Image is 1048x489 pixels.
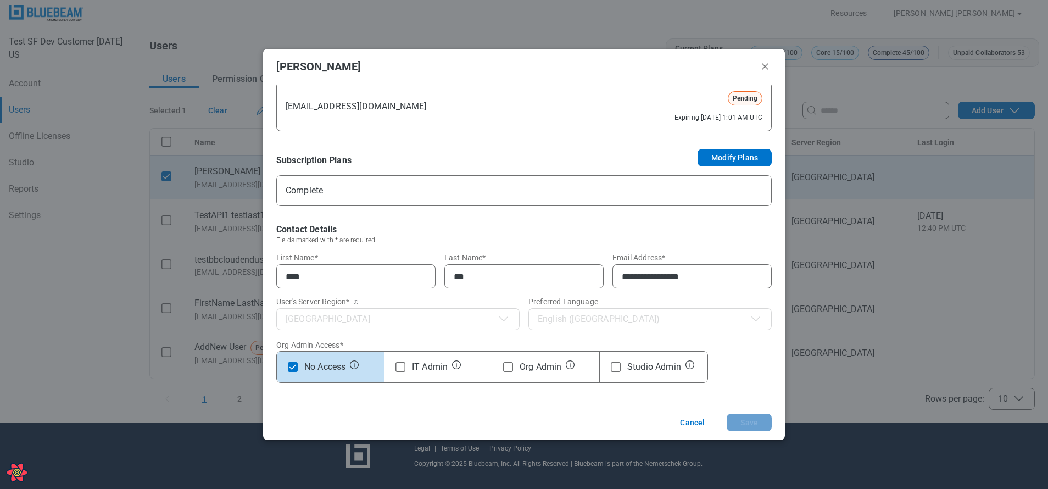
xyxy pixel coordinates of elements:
button: Save [727,414,772,431]
h2: [PERSON_NAME] [276,60,754,73]
span: IT Admin [412,361,448,373]
button: [GEOGRAPHIC_DATA] [276,308,520,330]
span: First Name* [276,253,318,262]
span: Email Address* [612,253,665,262]
label: Preferred Language [528,297,772,306]
div: [EMAIL_ADDRESS][DOMAIN_NAME] [286,100,572,113]
svg: checkbox [503,362,513,372]
svg: checkbox [611,362,621,372]
svg: checkbox [395,362,405,372]
button: English ([GEOGRAPHIC_DATA]) [528,308,772,330]
h2: Contact Details [276,224,337,236]
span: Studio Admin [627,361,681,373]
span: English ([GEOGRAPHIC_DATA]) [538,314,660,325]
span: [GEOGRAPHIC_DATA] [286,314,370,325]
h3: Fields marked with * are required [276,236,375,244]
button: Open React Query Devtools [6,462,28,484]
button: Cancel [667,414,718,431]
span: No Access [304,361,345,373]
button: Modify Plans [698,149,772,166]
h2: Subscription Plans [276,154,573,166]
p: Pending [728,91,762,105]
div: Complete [276,175,772,206]
button: Close [759,60,772,73]
label: User's Server Region* [276,297,520,306]
div: Expiring [DATE] 1:01 AM UTC [674,113,762,122]
span: Org Admin [520,361,561,373]
svg: checkbox [288,362,298,372]
label: Org Admin Access * [276,341,343,349]
span: Last Name* [444,253,486,262]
